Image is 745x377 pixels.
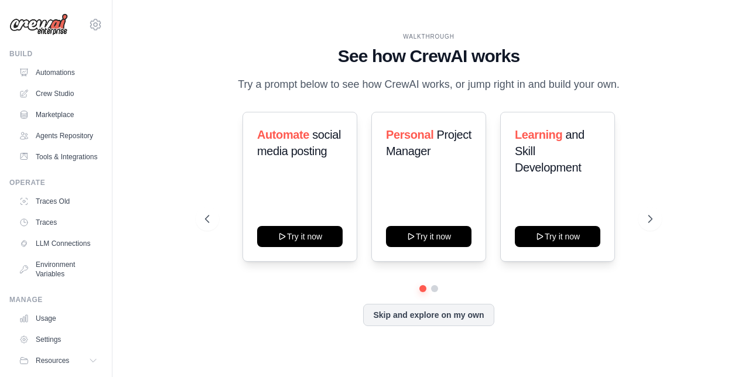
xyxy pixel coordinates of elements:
button: Try it now [386,226,471,247]
button: Skip and explore on my own [363,304,494,326]
a: Traces [14,213,102,232]
a: Crew Studio [14,84,102,103]
div: WALKTHROUGH [205,32,653,41]
img: Logo [9,13,68,36]
button: Try it now [257,226,343,247]
a: Automations [14,63,102,82]
a: LLM Connections [14,234,102,253]
span: Project Manager [386,128,471,157]
a: Tools & Integrations [14,148,102,166]
a: Usage [14,309,102,328]
a: Marketplace [14,105,102,124]
span: social media posting [257,128,341,157]
div: Build [9,49,102,59]
p: Try a prompt below to see how CrewAI works, or jump right in and build your own. [232,76,626,93]
button: Resources [14,351,102,370]
span: Resources [36,356,69,365]
a: Traces Old [14,192,102,211]
div: Manage [9,295,102,304]
div: Operate [9,178,102,187]
span: and Skill Development [515,128,585,174]
span: Learning [515,128,562,141]
a: Settings [14,330,102,349]
span: Automate [257,128,309,141]
button: Try it now [515,226,600,247]
a: Agents Repository [14,126,102,145]
h1: See how CrewAI works [205,46,653,67]
a: Environment Variables [14,255,102,283]
span: Personal [386,128,433,141]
